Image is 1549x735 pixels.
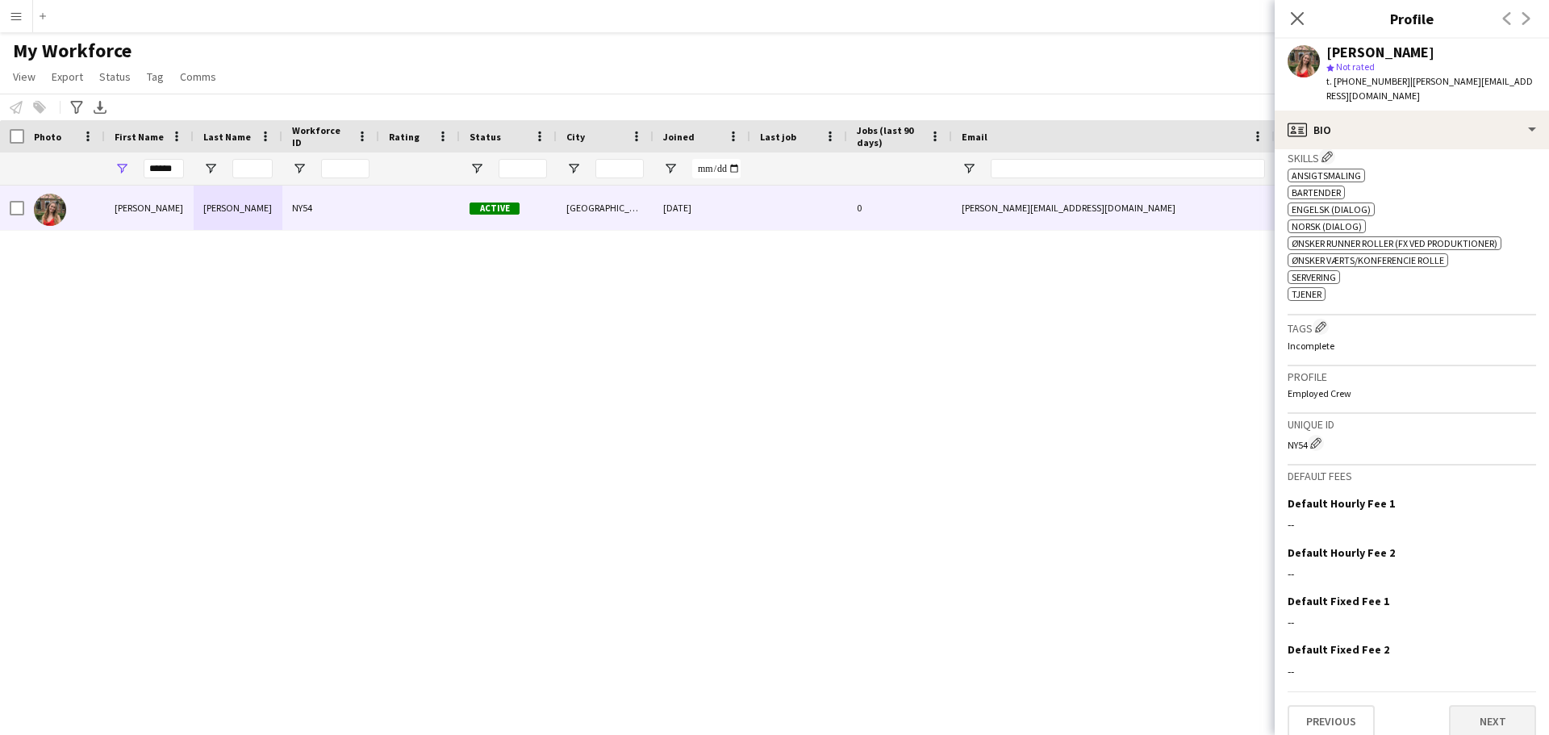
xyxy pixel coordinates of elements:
[1288,517,1536,532] div: --
[663,131,695,143] span: Joined
[1326,75,1410,87] span: t. [PHONE_NUMBER]
[1288,642,1389,657] h3: Default Fixed Fee 2
[857,124,923,148] span: Jobs (last 90 days)
[173,66,223,87] a: Comms
[144,159,184,178] input: First Name Filter Input
[1288,148,1536,165] h3: Skills
[1326,45,1434,60] div: [PERSON_NAME]
[1326,75,1533,102] span: | [PERSON_NAME][EMAIL_ADDRESS][DOMAIN_NAME]
[1288,496,1395,511] h3: Default Hourly Fee 1
[1288,370,1536,384] h3: Profile
[282,186,379,230] div: NY54
[962,131,987,143] span: Email
[140,66,170,87] a: Tag
[847,186,952,230] div: 0
[52,69,83,84] span: Export
[470,131,501,143] span: Status
[557,186,653,230] div: [GEOGRAPHIC_DATA]
[1288,594,1389,608] h3: Default Fixed Fee 1
[1288,387,1536,399] p: Employed Crew
[1275,111,1549,149] div: Bio
[34,131,61,143] span: Photo
[991,159,1265,178] input: Email Filter Input
[1288,469,1536,483] h3: Default fees
[203,131,251,143] span: Last Name
[6,66,42,87] a: View
[1292,169,1361,182] span: Ansigtsmaling
[470,161,484,176] button: Open Filter Menu
[147,69,164,84] span: Tag
[499,159,547,178] input: Status Filter Input
[115,161,129,176] button: Open Filter Menu
[1288,417,1536,432] h3: Unique ID
[470,203,520,215] span: Active
[1288,566,1536,581] div: --
[1292,203,1371,215] span: Engelsk (dialog)
[321,159,370,178] input: Workforce ID Filter Input
[180,69,216,84] span: Comms
[663,161,678,176] button: Open Filter Menu
[1292,237,1497,249] span: Ønsker runner roller (fx ved produktioner)
[1288,664,1536,679] div: --
[760,131,796,143] span: Last job
[99,69,131,84] span: Status
[13,39,132,63] span: My Workforce
[105,186,194,230] div: [PERSON_NAME]
[566,161,581,176] button: Open Filter Menu
[566,131,585,143] span: City
[90,98,110,117] app-action-btn: Export XLSX
[1292,186,1341,198] span: Bartender
[194,186,282,230] div: [PERSON_NAME]
[115,131,164,143] span: First Name
[292,161,307,176] button: Open Filter Menu
[1292,254,1444,266] span: Ønsker værts/konferencie rolle
[1292,271,1336,283] span: Servering
[292,124,350,148] span: Workforce ID
[1336,61,1375,73] span: Not rated
[595,159,644,178] input: City Filter Input
[34,194,66,226] img: Amalia Christensen
[1288,435,1536,451] div: NY54
[45,66,90,87] a: Export
[1288,615,1536,629] div: --
[1275,8,1549,29] h3: Profile
[13,69,35,84] span: View
[692,159,741,178] input: Joined Filter Input
[962,161,976,176] button: Open Filter Menu
[1288,340,1536,352] p: Incomplete
[1292,220,1362,232] span: Norsk (dialog)
[952,186,1275,230] div: [PERSON_NAME][EMAIL_ADDRESS][DOMAIN_NAME]
[1288,545,1395,560] h3: Default Hourly Fee 2
[203,161,218,176] button: Open Filter Menu
[653,186,750,230] div: [DATE]
[1288,319,1536,336] h3: Tags
[93,66,137,87] a: Status
[389,131,420,143] span: Rating
[232,159,273,178] input: Last Name Filter Input
[1292,288,1321,300] span: Tjener
[67,98,86,117] app-action-btn: Advanced filters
